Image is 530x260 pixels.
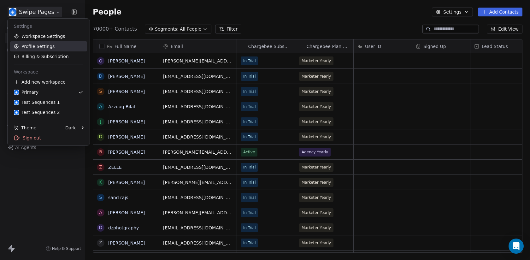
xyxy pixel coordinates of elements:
img: user_01J93QE9VH11XXZQZDP4TWZEES.jpg [14,100,19,105]
div: Sign out [10,133,87,143]
div: Test Sequences 1 [14,99,60,105]
img: user_01J93QE9VH11XXZQZDP4TWZEES.jpg [14,110,19,115]
img: user_01J93QE9VH11XXZQZDP4TWZEES.jpg [14,90,19,95]
div: Primary [14,89,38,95]
a: Workspace Settings [10,31,87,41]
div: Theme [14,125,36,131]
div: Settings [10,21,87,31]
div: Add new workspace [10,77,87,87]
div: Test Sequences 2 [14,109,60,115]
div: Dark [65,125,76,131]
a: Billing & Subscription [10,51,87,62]
div: Workspace [10,67,87,77]
a: Profile Settings [10,41,87,51]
